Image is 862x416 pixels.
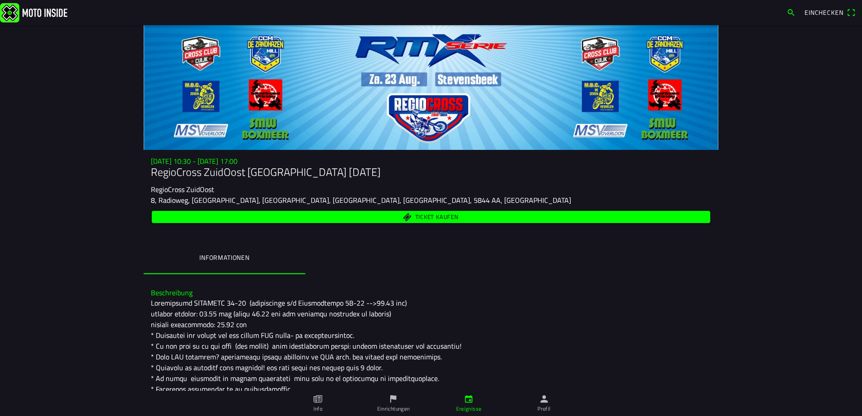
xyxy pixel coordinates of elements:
ion-icon: flag [388,394,398,404]
ion-label: Einrichtungen [377,405,410,413]
a: search [782,5,800,20]
ion-label: Informationen [199,253,250,263]
ion-text: RegioCross ZuidOost [151,184,214,195]
span: Einchecken [805,8,843,17]
ion-icon: calendar [464,394,474,404]
h3: [DATE] 10:30 - [DATE] 17:00 [151,157,711,166]
ion-icon: person [539,394,549,404]
a: Eincheckenqr scanner [800,5,860,20]
h1: RegioCross ZuidOost [GEOGRAPHIC_DATA] [DATE] [151,166,711,179]
span: Ticket kaufen [415,214,459,220]
h3: Beschreibung [151,289,711,297]
ion-icon: paper [313,394,323,404]
ion-label: Ereignisse [456,405,482,413]
ion-label: Info [313,405,322,413]
ion-label: Profil [537,405,550,413]
ion-text: 8, Radioweg, [GEOGRAPHIC_DATA], [GEOGRAPHIC_DATA], [GEOGRAPHIC_DATA], [GEOGRAPHIC_DATA], 5844 AA,... [151,195,571,206]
